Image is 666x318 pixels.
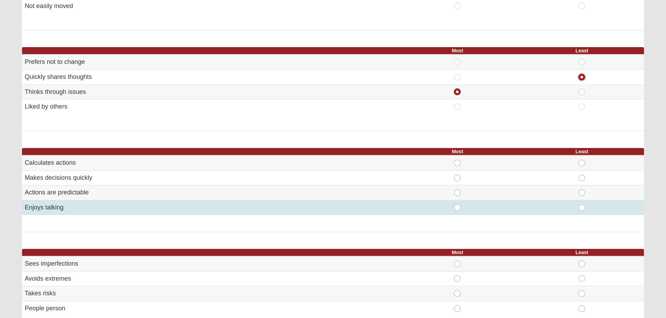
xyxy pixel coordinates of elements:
[22,185,395,200] td: Actions are predictable
[520,47,644,54] th: Least
[395,47,520,54] th: Most
[520,148,644,155] th: Least
[22,99,395,114] td: Liked by others
[22,170,395,185] td: Makes decisions quickly
[22,54,395,69] td: Prefers not to change
[22,286,395,301] td: Takes risks
[395,249,520,256] th: Most
[22,200,395,215] td: Enjoys talking
[22,271,395,286] td: Avoids extremes
[22,301,395,316] td: People person
[395,148,520,155] th: Most
[22,256,395,271] td: Sees imperfections
[22,84,395,99] td: Thinks through issues
[22,155,395,170] td: Calculates actions
[520,249,644,256] th: Least
[22,69,395,84] td: Quickly shares thoughts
